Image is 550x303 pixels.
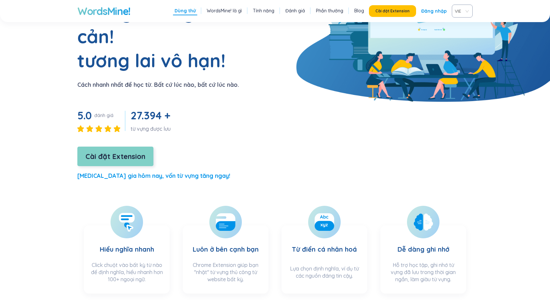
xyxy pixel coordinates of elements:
a: Đánh giá [285,7,305,14]
a: Phần thưởng [316,7,343,14]
button: Cài đặt Extension [369,5,416,17]
a: Cài đặt Extension [77,154,153,160]
font: tương lai vô hạn! [77,49,226,72]
font: Tính năng [253,8,274,14]
font: Lựa chọn định nghĩa, ví dụ từ các nguồn đáng tin cậy. [290,265,359,279]
font: từ vựng được lưu [131,125,171,132]
font: Từ điển cá nhân hoá [292,245,357,253]
font: Cài đặt Extension [375,8,410,13]
font: Cài đặt Extension [85,152,145,161]
font: Hiểu nghĩa nhanh [100,245,154,253]
font: Cách nhanh nhất để học từ. Bất cứ lúc nào, bất cứ lúc nào. [77,81,239,88]
font: Hỗ trợ học tập, ghi nhớ từ vựng đã lưu trong thời gian ngắn, làm giàu từ vựng. [391,262,456,283]
a: Đăng nhập [421,5,447,17]
font: Đăng nhập [421,8,447,14]
a: WordsMine! [77,5,130,18]
font: 5.0 [77,109,92,122]
a: Tính năng [253,7,274,14]
button: Cài đặt Extension [77,147,153,166]
font: Phần thưởng [316,8,343,14]
font: Dùng thử [175,8,196,14]
font: [MEDICAL_DATA] gia hôm nay, vốn từ vựng tăng ngay! [77,172,230,179]
a: WordsMine! là gì [207,7,242,14]
font: 27.394 + [131,109,170,122]
a: Dùng thử [175,7,196,14]
font: Đánh giá [285,8,305,14]
font: WordsMine! là gì [207,8,242,14]
font: Chrome Extension giúp bạn "nhặt" từ vựng thủ công từ website bất kỳ. [193,262,258,283]
font: Luôn ở bên cạnh bạn [193,245,259,253]
a: Blog [354,7,364,14]
font: đánh giá [94,112,113,118]
font: Click chuột vào bất kỳ từ nào để định nghĩa, hiểu nhanh hơn 100+ ngoại ngữ. [91,262,163,283]
font: Dễ dàng ghi nhớ [398,245,449,253]
font: Blog [354,8,364,14]
span: VIE [455,6,467,16]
